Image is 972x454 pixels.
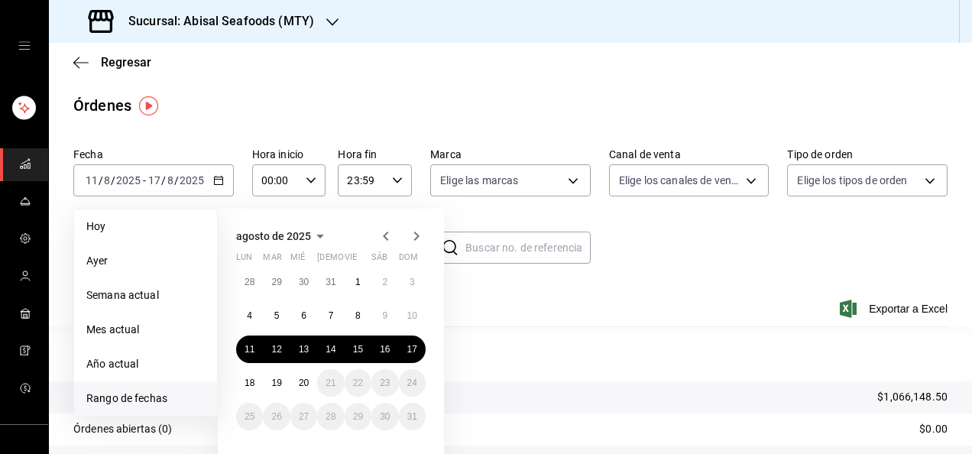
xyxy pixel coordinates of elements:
abbr: martes [263,252,281,268]
label: Hora fin [338,149,412,160]
button: 29 de agosto de 2025 [345,403,371,430]
button: 1 de agosto de 2025 [345,268,371,296]
button: 27 de agosto de 2025 [290,403,317,430]
span: Ayer [86,253,205,269]
input: -- [85,174,99,186]
button: 29 de julio de 2025 [263,268,290,296]
input: -- [147,174,161,186]
button: agosto de 2025 [236,227,329,245]
button: Regresar [73,55,151,70]
abbr: 10 de agosto de 2025 [407,310,417,321]
button: 10 de agosto de 2025 [399,302,426,329]
div: Órdenes [73,94,131,117]
button: 20 de agosto de 2025 [290,369,317,397]
button: 22 de agosto de 2025 [345,369,371,397]
span: Hoy [86,219,205,235]
label: Tipo de orden [787,149,948,160]
button: 25 de agosto de 2025 [236,403,263,430]
span: / [111,174,115,186]
abbr: viernes [345,252,357,268]
span: Año actual [86,356,205,372]
abbr: 30 de agosto de 2025 [380,411,390,422]
p: $0.00 [919,421,948,437]
button: 9 de agosto de 2025 [371,302,398,329]
abbr: 30 de julio de 2025 [299,277,309,287]
span: / [174,174,179,186]
label: Fecha [73,149,234,160]
button: 18 de agosto de 2025 [236,369,263,397]
abbr: 3 de agosto de 2025 [410,277,415,287]
span: Semana actual [86,287,205,303]
button: 13 de agosto de 2025 [290,336,317,363]
span: / [99,174,103,186]
abbr: 25 de agosto de 2025 [245,411,254,422]
button: 11 de agosto de 2025 [236,336,263,363]
button: 28 de agosto de 2025 [317,403,344,430]
abbr: 7 de agosto de 2025 [329,310,334,321]
button: 6 de agosto de 2025 [290,302,317,329]
abbr: 24 de agosto de 2025 [407,378,417,388]
abbr: 19 de agosto de 2025 [271,378,281,388]
abbr: 15 de agosto de 2025 [353,344,363,355]
label: Canal de venta [609,149,769,160]
span: Rango de fechas [86,391,205,407]
abbr: 11 de agosto de 2025 [245,344,254,355]
span: / [161,174,166,186]
abbr: 4 de agosto de 2025 [247,310,252,321]
button: Exportar a Excel [843,300,948,318]
span: Elige los tipos de orden [797,173,907,188]
span: - [143,174,146,186]
abbr: 17 de agosto de 2025 [407,344,417,355]
abbr: domingo [399,252,418,268]
abbr: 28 de agosto de 2025 [326,411,335,422]
abbr: 6 de agosto de 2025 [301,310,306,321]
abbr: 8 de agosto de 2025 [355,310,361,321]
label: Hora inicio [252,149,326,160]
input: ---- [115,174,141,186]
button: 19 de agosto de 2025 [263,369,290,397]
abbr: 26 de agosto de 2025 [271,411,281,422]
span: Mes actual [86,322,205,338]
abbr: 16 de agosto de 2025 [380,344,390,355]
button: 28 de julio de 2025 [236,268,263,296]
button: open drawer [18,40,31,52]
button: 5 de agosto de 2025 [263,302,290,329]
span: agosto de 2025 [236,230,311,242]
abbr: 9 de agosto de 2025 [382,310,387,321]
abbr: 28 de julio de 2025 [245,277,254,287]
button: 17 de agosto de 2025 [399,336,426,363]
button: 2 de agosto de 2025 [371,268,398,296]
abbr: 23 de agosto de 2025 [380,378,390,388]
button: 12 de agosto de 2025 [263,336,290,363]
button: 4 de agosto de 2025 [236,302,263,329]
abbr: 27 de agosto de 2025 [299,411,309,422]
button: 3 de agosto de 2025 [399,268,426,296]
p: $1,066,148.50 [877,389,948,405]
button: 30 de agosto de 2025 [371,403,398,430]
abbr: 2 de agosto de 2025 [382,277,387,287]
span: Elige las marcas [440,173,518,188]
abbr: 12 de agosto de 2025 [271,344,281,355]
abbr: 18 de agosto de 2025 [245,378,254,388]
abbr: 31 de agosto de 2025 [407,411,417,422]
abbr: 22 de agosto de 2025 [353,378,363,388]
label: Marca [430,149,591,160]
button: 14 de agosto de 2025 [317,336,344,363]
abbr: 31 de julio de 2025 [326,277,335,287]
abbr: lunes [236,252,252,268]
abbr: 5 de agosto de 2025 [274,310,280,321]
abbr: miércoles [290,252,305,268]
p: Resumen [73,345,948,363]
input: -- [167,174,174,186]
span: Regresar [101,55,151,70]
button: 8 de agosto de 2025 [345,302,371,329]
input: -- [103,174,111,186]
abbr: 29 de julio de 2025 [271,277,281,287]
button: 31 de agosto de 2025 [399,403,426,430]
abbr: 13 de agosto de 2025 [299,344,309,355]
abbr: 29 de agosto de 2025 [353,411,363,422]
button: 21 de agosto de 2025 [317,369,344,397]
span: Elige los canales de venta [619,173,741,188]
button: 26 de agosto de 2025 [263,403,290,430]
input: Buscar no. de referencia [465,232,591,263]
